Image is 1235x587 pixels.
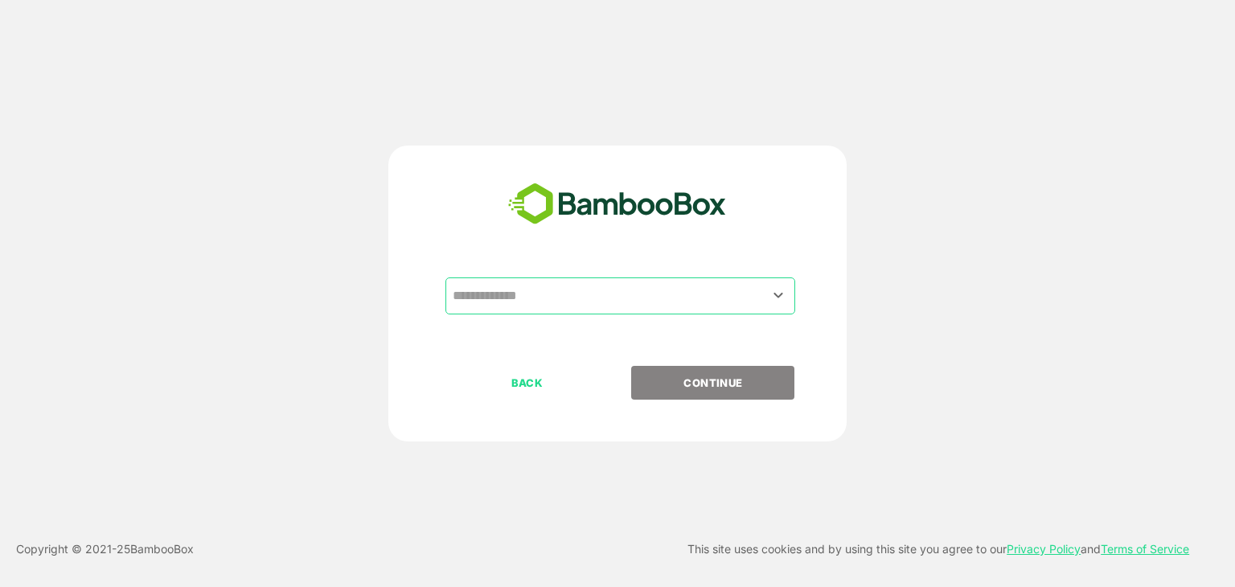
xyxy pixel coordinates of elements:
p: BACK [447,374,608,392]
button: CONTINUE [631,366,794,400]
img: bamboobox [499,178,735,231]
p: Copyright © 2021- 25 BambooBox [16,540,194,559]
p: This site uses cookies and by using this site you agree to our and [687,540,1189,559]
button: Open [768,285,790,306]
a: Privacy Policy [1007,542,1081,556]
button: BACK [445,366,609,400]
p: CONTINUE [633,374,794,392]
a: Terms of Service [1101,542,1189,556]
